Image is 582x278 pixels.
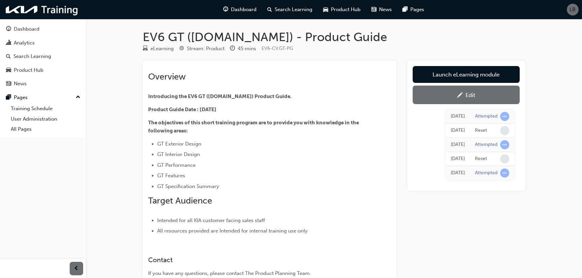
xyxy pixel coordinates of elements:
div: Analytics [14,39,35,47]
span: learningRecordVerb_NONE-icon [500,154,509,163]
a: User Administration [8,114,83,124]
div: Pages [14,94,28,101]
a: Product Hub [3,64,83,76]
span: guage-icon [224,5,229,14]
span: Overview [148,71,186,82]
span: prev-icon [74,265,79,273]
span: news-icon [6,81,11,87]
div: Mon Aug 25 2025 13:55:00 GMT+1000 (Australian Eastern Standard Time) [451,141,465,149]
div: Dashboard [14,25,39,33]
a: guage-iconDashboard [218,3,262,17]
span: learningRecordVerb_NONE-icon [500,126,509,135]
div: Stream: Product [187,45,225,53]
div: Product Hub [14,66,43,74]
a: Analytics [3,37,83,49]
div: 45 mins [238,45,256,53]
div: News [14,80,27,88]
span: Intended for all KIA customer facing sales staff [157,217,265,223]
span: News [379,6,392,13]
button: Pages [3,91,83,104]
div: Mon Aug 25 2025 13:54:58 GMT+1000 (Australian Eastern Standard Time) [451,155,465,163]
span: Product Guide Date : [DATE] [148,106,216,113]
img: kia-training [3,3,81,17]
div: Stream [179,44,225,53]
span: GT Exterior Design [157,141,201,147]
div: Reset [475,127,487,134]
span: car-icon [323,5,329,14]
div: Mon Aug 25 2025 13:55:46 GMT+1000 (Australian Eastern Standard Time) [451,127,465,134]
span: chart-icon [6,40,11,46]
span: GT Interior Design [157,151,200,157]
div: Mon Aug 25 2025 13:55:47 GMT+1000 (Australian Eastern Standard Time) [451,113,465,120]
a: search-iconSearch Learning [262,3,318,17]
a: Training Schedule [8,103,83,114]
div: Edit [466,92,475,98]
span: LB [570,6,576,13]
span: Pages [411,6,424,13]
span: GT Features [157,173,185,179]
a: All Pages [8,124,83,134]
div: Attempted [475,142,498,148]
div: Type [143,44,174,53]
span: Target Audience [148,195,212,206]
button: DashboardAnalyticsSearch LearningProduct HubNews [3,22,83,91]
div: eLearning [150,45,174,53]
a: Dashboard [3,23,83,35]
span: target-icon [179,46,184,52]
div: Attempted [475,113,498,120]
span: up-icon [76,93,80,102]
span: clock-icon [230,46,235,52]
span: Search Learning [275,6,313,13]
span: guage-icon [6,26,11,32]
div: If you have any questions, please contact The Product Planning Team. [148,270,367,277]
a: Edit [413,86,520,104]
a: pages-iconPages [398,3,430,17]
a: news-iconNews [366,3,398,17]
span: pencil-icon [457,92,463,99]
a: car-iconProduct Hub [318,3,366,17]
div: Attempted [475,170,498,176]
span: car-icon [6,67,11,73]
a: Launch eLearning module [413,66,520,83]
span: Product Hub [331,6,361,13]
h3: Contact [148,256,367,264]
span: GT Performance [157,162,196,168]
div: Mon Aug 25 2025 13:52:52 GMT+1000 (Australian Eastern Standard Time) [451,169,465,177]
span: GT Specification Summary [157,183,219,189]
span: All resources provided are Intended for internal training use only [157,228,308,234]
span: learningRecordVerb_ATTEMPT-icon [500,168,509,178]
h1: EV6 GT ([DOMAIN_NAME]) - Product Guide [143,30,525,44]
span: learningResourceType_ELEARNING-icon [143,46,148,52]
span: search-icon [6,54,11,60]
span: pages-icon [6,95,11,101]
div: Duration [230,44,256,53]
span: learningRecordVerb_ATTEMPT-icon [500,112,509,121]
span: learningRecordVerb_ATTEMPT-icon [500,140,509,149]
span: The objectives of this short training program are to provide you with knowledge in the following ... [148,120,360,134]
div: Search Learning [13,53,51,60]
a: News [3,78,83,90]
a: Search Learning [3,50,83,63]
span: news-icon [372,5,377,14]
span: pages-icon [403,5,408,14]
span: Learning resource code [262,45,293,51]
span: Introducing the EV6 GT ([DOMAIN_NAME]) Product Guide. [148,93,292,99]
span: search-icon [268,5,272,14]
div: Reset [475,156,487,162]
span: Dashboard [231,6,257,13]
button: LB [567,4,579,16]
